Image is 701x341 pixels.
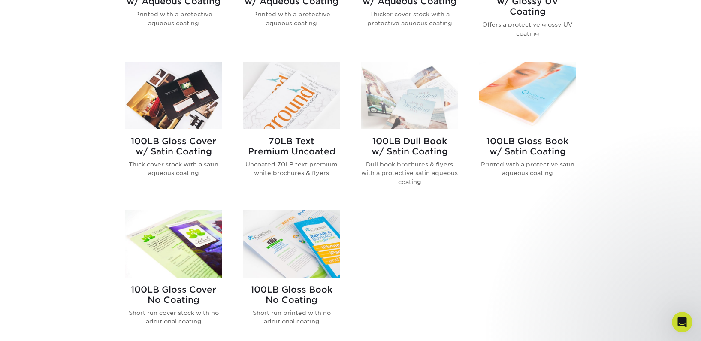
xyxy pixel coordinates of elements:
[125,284,222,305] h2: 100LB Gloss Cover No Coating
[243,210,340,340] a: 100LB Gloss Book<br/>No Coating Brochures & Flyers 100LB Gloss BookNo Coating Short run printed w...
[125,210,222,340] a: 100LB Gloss Cover<br/>No Coating Brochures & Flyers 100LB Gloss CoverNo Coating Short run cover s...
[125,136,222,157] h2: 100LB Gloss Cover w/ Satin Coating
[243,210,340,278] img: 100LB Gloss Book<br/>No Coating Brochures & Flyers
[479,160,576,178] p: Printed with a protective satin aqueous coating
[243,10,340,27] p: Printed with a protective aqueous coating
[361,62,458,129] img: 100LB Dull Book<br/>w/ Satin Coating Brochures & Flyers
[479,136,576,157] h2: 100LB Gloss Book w/ Satin Coating
[125,10,222,27] p: Printed with a protective aqueous coating
[479,62,576,129] img: 100LB Gloss Book<br/>w/ Satin Coating Brochures & Flyers
[361,10,458,27] p: Thicker cover stock with a protective aqueous coating
[243,160,340,178] p: Uncoated 70LB text premium white brochures & flyers
[361,62,458,200] a: 100LB Dull Book<br/>w/ Satin Coating Brochures & Flyers 100LB Dull Bookw/ Satin Coating Dull book...
[630,318,701,341] iframe: Google Customer Reviews
[361,136,458,157] h2: 100LB Dull Book w/ Satin Coating
[125,308,222,326] p: Short run cover stock with no additional coating
[672,312,692,332] iframe: Intercom live chat
[243,62,340,129] img: 70LB Text<br/>Premium Uncoated Brochures & Flyers
[361,160,458,186] p: Dull book brochures & flyers with a protective satin aqueous coating
[125,62,222,129] img: 100LB Gloss Cover<br/>w/ Satin Coating Brochures & Flyers
[243,284,340,305] h2: 100LB Gloss Book No Coating
[479,20,576,38] p: Offers a protective glossy UV coating
[125,160,222,178] p: Thick cover stock with a satin aqueous coating
[125,62,222,200] a: 100LB Gloss Cover<br/>w/ Satin Coating Brochures & Flyers 100LB Gloss Coverw/ Satin Coating Thick...
[243,62,340,200] a: 70LB Text<br/>Premium Uncoated Brochures & Flyers 70LB TextPremium Uncoated Uncoated 70LB text pr...
[243,308,340,326] p: Short run printed with no additional coating
[479,62,576,200] a: 100LB Gloss Book<br/>w/ Satin Coating Brochures & Flyers 100LB Gloss Bookw/ Satin Coating Printed...
[125,210,222,278] img: 100LB Gloss Cover<br/>No Coating Brochures & Flyers
[243,136,340,157] h2: 70LB Text Premium Uncoated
